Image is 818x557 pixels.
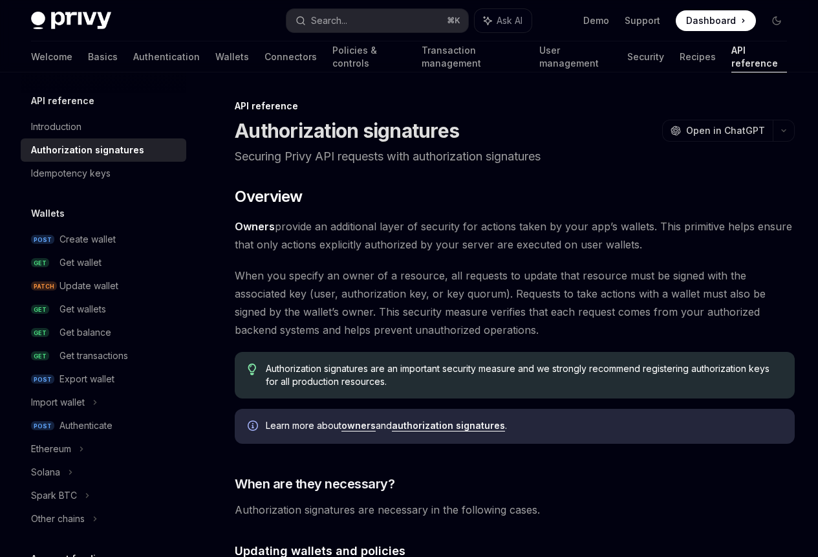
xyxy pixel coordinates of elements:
[497,14,522,27] span: Ask AI
[215,41,249,72] a: Wallets
[235,220,275,234] a: Owners
[341,420,376,431] a: owners
[21,367,186,391] a: POSTExport wallet
[59,325,111,340] div: Get balance
[680,41,716,72] a: Recipes
[31,281,57,291] span: PATCH
[21,344,186,367] a: GETGet transactions
[88,41,118,72] a: Basics
[21,162,186,185] a: Idempotency keys
[21,251,186,274] a: GETGet wallet
[248,364,257,375] svg: Tip
[31,206,65,221] h5: Wallets
[31,441,71,457] div: Ethereum
[235,217,795,254] span: provide an additional layer of security for actions taken by your app’s wallets. This primitive h...
[731,41,787,72] a: API reference
[676,10,756,31] a: Dashboard
[447,16,460,26] span: ⌘ K
[31,258,49,268] span: GET
[31,41,72,72] a: Welcome
[59,348,128,364] div: Get transactions
[235,501,795,519] span: Authorization signatures are necessary in the following cases.
[627,41,664,72] a: Security
[766,10,787,31] button: Toggle dark mode
[235,100,795,113] div: API reference
[235,147,795,166] p: Securing Privy API requests with authorization signatures
[31,93,94,109] h5: API reference
[31,142,144,158] div: Authorization signatures
[31,119,81,135] div: Introduction
[392,420,505,431] a: authorization signatures
[686,124,765,137] span: Open in ChatGPT
[475,9,532,32] button: Ask AI
[686,14,736,27] span: Dashboard
[235,186,302,207] span: Overview
[59,418,113,433] div: Authenticate
[59,232,116,247] div: Create wallet
[31,488,77,503] div: Spark BTC
[235,475,394,493] span: When are they necessary?
[21,115,186,138] a: Introduction
[264,41,317,72] a: Connectors
[31,351,49,361] span: GET
[59,255,102,270] div: Get wallet
[21,274,186,298] a: PATCHUpdate wallet
[583,14,609,27] a: Demo
[21,414,186,437] a: POSTAuthenticate
[31,395,85,410] div: Import wallet
[31,511,85,527] div: Other chains
[21,138,186,162] a: Authorization signatures
[21,321,186,344] a: GETGet balance
[59,301,106,317] div: Get wallets
[539,41,612,72] a: User management
[625,14,660,27] a: Support
[31,305,49,314] span: GET
[266,419,782,432] span: Learn more about and .
[133,41,200,72] a: Authentication
[21,298,186,321] a: GETGet wallets
[59,278,118,294] div: Update wallet
[31,464,60,480] div: Solana
[59,371,114,387] div: Export wallet
[21,228,186,251] a: POSTCreate wallet
[31,12,111,30] img: dark logo
[248,420,261,433] svg: Info
[266,362,782,388] span: Authorization signatures are an important security measure and we strongly recommend registering ...
[31,235,54,245] span: POST
[31,166,111,181] div: Idempotency keys
[332,41,406,72] a: Policies & controls
[286,9,468,32] button: Search...⌘K
[31,421,54,431] span: POST
[311,13,347,28] div: Search...
[31,328,49,338] span: GET
[31,375,54,384] span: POST
[662,120,773,142] button: Open in ChatGPT
[235,119,459,142] h1: Authorization signatures
[235,267,795,339] span: When you specify an owner of a resource, all requests to update that resource must be signed with...
[422,41,524,72] a: Transaction management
